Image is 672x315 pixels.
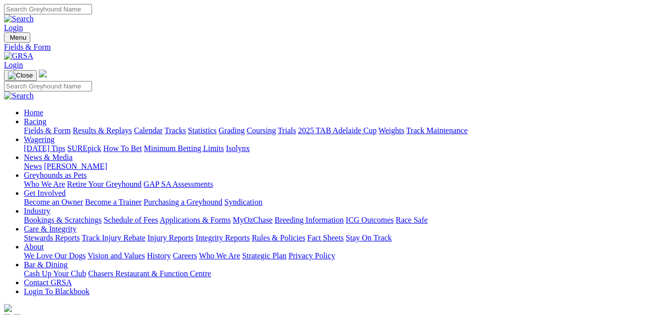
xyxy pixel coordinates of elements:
a: Bookings & Scratchings [24,216,101,224]
img: Search [4,14,34,23]
a: Schedule of Fees [103,216,158,224]
a: Isolynx [226,144,250,153]
a: Weights [379,126,404,135]
a: [DATE] Tips [24,144,65,153]
a: Cash Up Your Club [24,269,86,278]
a: Fields & Form [24,126,71,135]
a: Vision and Values [88,251,145,260]
a: Racing [24,117,46,126]
a: Login [4,23,23,32]
a: Become a Trainer [85,198,142,206]
a: Wagering [24,135,55,144]
a: News & Media [24,153,73,161]
span: Menu [10,34,26,41]
a: Privacy Policy [288,251,335,260]
img: Search [4,91,34,100]
a: News [24,162,42,170]
div: Industry [24,216,668,225]
a: Statistics [188,126,217,135]
a: Trials [278,126,296,135]
a: Stewards Reports [24,234,80,242]
img: GRSA [4,52,33,61]
a: Calendar [134,126,163,135]
div: Care & Integrity [24,234,668,242]
div: Racing [24,126,668,135]
a: Chasers Restaurant & Function Centre [88,269,211,278]
a: Become an Owner [24,198,83,206]
a: About [24,242,44,251]
div: News & Media [24,162,668,171]
a: Injury Reports [147,234,193,242]
a: How To Bet [103,144,142,153]
a: Bar & Dining [24,260,68,269]
a: History [147,251,171,260]
a: Fields & Form [4,43,668,52]
a: Strategic Plan [242,251,287,260]
a: Syndication [224,198,262,206]
a: Stay On Track [346,234,391,242]
a: Who We Are [24,180,65,188]
a: Track Maintenance [406,126,468,135]
a: Track Injury Rebate [82,234,145,242]
a: Grading [219,126,245,135]
a: Get Involved [24,189,66,197]
a: Care & Integrity [24,225,77,233]
a: SUREpick [67,144,101,153]
img: Close [8,72,33,79]
a: Breeding Information [275,216,344,224]
a: [PERSON_NAME] [44,162,107,170]
a: Applications & Forms [160,216,231,224]
button: Toggle navigation [4,32,30,43]
a: Login [4,61,23,69]
div: Wagering [24,144,668,153]
a: Results & Replays [73,126,132,135]
a: Purchasing a Greyhound [144,198,222,206]
a: Rules & Policies [252,234,305,242]
a: ICG Outcomes [346,216,393,224]
a: 2025 TAB Adelaide Cup [298,126,377,135]
a: Login To Blackbook [24,287,90,296]
a: Fact Sheets [307,234,344,242]
a: Tracks [165,126,186,135]
a: Integrity Reports [195,234,250,242]
a: Home [24,108,43,117]
a: We Love Our Dogs [24,251,86,260]
img: logo-grsa-white.png [4,304,12,312]
button: Toggle navigation [4,70,37,81]
div: Get Involved [24,198,668,207]
input: Search [4,4,92,14]
div: Greyhounds as Pets [24,180,668,189]
a: Retire Your Greyhound [67,180,142,188]
a: Who We Are [199,251,240,260]
a: Industry [24,207,50,215]
input: Search [4,81,92,91]
a: GAP SA Assessments [144,180,213,188]
a: Contact GRSA [24,278,72,287]
a: Greyhounds as Pets [24,171,87,179]
a: Minimum Betting Limits [144,144,224,153]
div: Bar & Dining [24,269,668,278]
a: Careers [173,251,197,260]
img: logo-grsa-white.png [39,70,47,78]
a: Race Safe [395,216,427,224]
a: MyOzChase [233,216,273,224]
a: Coursing [247,126,276,135]
div: About [24,251,668,260]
